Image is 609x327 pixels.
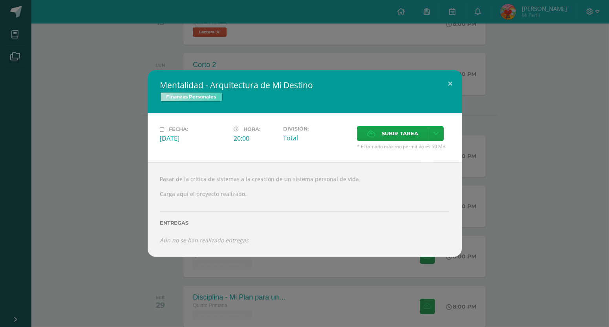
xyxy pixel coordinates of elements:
[439,70,462,97] button: Close (Esc)
[244,126,261,132] span: Hora:
[234,134,277,143] div: 20:00
[169,126,188,132] span: Fecha:
[382,126,418,141] span: Subir tarea
[160,134,228,143] div: [DATE]
[357,143,449,150] span: * El tamaño máximo permitido es 50 MB
[160,80,449,91] h2: Mentalidad - Arquitectura de Mi Destino
[283,134,351,142] div: Total
[160,92,223,102] span: Finanzas Personales
[148,162,462,256] div: Pasar de la crítica de sistemas a la creación de un sistema personal de vida Carga aquí el proyec...
[160,236,249,244] i: Aún no se han realizado entregas
[160,220,449,226] label: Entregas
[283,126,351,132] label: División:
